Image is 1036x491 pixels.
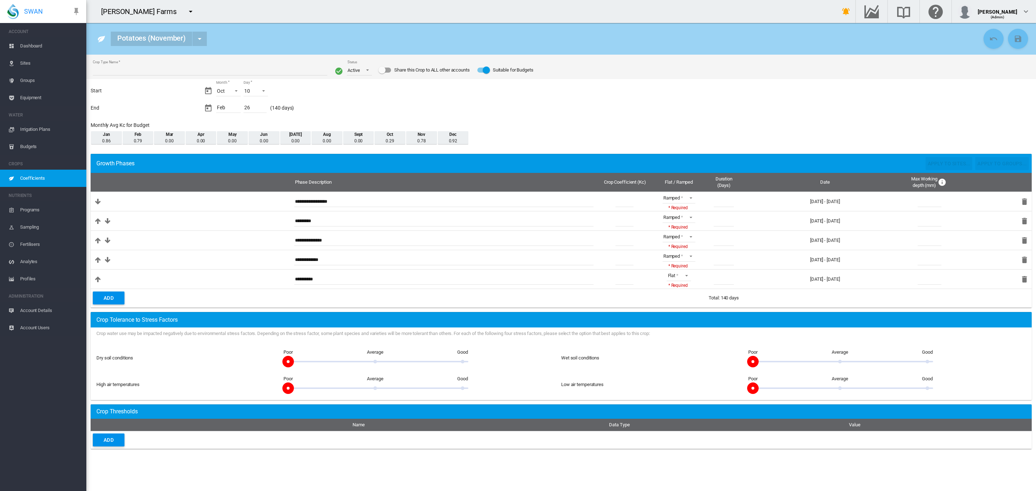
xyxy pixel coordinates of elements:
[354,132,363,137] span: Sept
[353,422,365,427] span: Name
[561,382,604,387] span: Low air temperatures
[323,132,331,137] span: Aug
[96,404,138,418] span: Crop Coefficients
[91,122,150,129] span: Monthly Avg Kc for Budget
[663,203,695,210] div: * Required
[477,65,533,75] md-switch: Suitable for Budgets
[103,132,110,137] span: Jan
[748,349,758,355] span: Poor
[94,236,102,245] md-icon: Click icon to Move Up
[347,65,372,75] md-select: Status: Active
[1014,35,1022,43] md-icon: icon-content-save
[387,132,393,137] span: Oct
[94,217,102,225] md-icon: Click icon to Move Up
[94,275,102,284] md-icon: Click icon to Move Up
[96,355,133,361] label: Dry soil conditions
[96,382,140,387] span: High air temperatures
[295,179,332,185] span: Phase Description
[244,86,268,96] md-select: Day: 10
[457,349,468,355] span: Good
[20,219,81,236] span: Sampling
[604,179,646,185] span: Crop Coefficient (Kc)
[20,201,81,219] span: Programs
[20,37,81,55] span: Dashboard
[663,253,680,259] div: Ramped
[103,236,112,245] md-icon: Click icon to Move Down
[20,55,81,72] span: Sites
[283,376,293,382] span: Poor
[706,289,951,307] td: Total: 140 days
[663,195,680,201] div: Ramped
[20,236,81,253] span: Fertilisers
[94,32,109,46] button: Click to go to list of Crops
[103,217,112,225] md-icon: Click icon to Move Down
[1017,214,1032,228] button: DELETE this Crop Coefficient Phase
[283,349,293,355] span: Poor
[93,433,124,446] button: Add
[991,15,1005,19] span: (Admin)
[228,132,237,137] span: May
[291,138,300,143] span: 0.00
[260,132,268,137] span: Jun
[186,7,195,16] md-icon: icon-menu-down
[895,7,912,16] md-icon: Search the knowledge base
[96,156,135,170] span: Crop Coefficients
[20,72,81,89] span: Groups
[715,176,732,188] span: Duration (Days)
[192,32,207,46] button: Quick navigate to other crops
[1017,253,1032,267] button: DELETE this Crop Coefficient Phase
[91,105,99,112] label: End
[665,179,693,185] span: Flat / Ramped
[20,302,81,319] span: Account Details
[20,170,81,187] span: Coefficients
[832,376,848,382] span: Average
[667,281,691,288] div: * Required
[96,330,1026,343] div: Crop water use may be impacted negatively due to environmental stress factors. Depending on the s...
[72,7,81,16] md-icon: icon-pin
[663,215,680,220] div: Ramped
[20,138,81,155] span: Budgets
[323,138,331,143] span: 0.00
[839,4,853,19] button: icon-bell-ring
[663,262,695,269] div: * Required
[1020,197,1029,206] md-icon: icon-delete
[922,376,933,382] span: Good
[347,68,360,73] div: Active
[101,6,183,17] div: [PERSON_NAME] Farms
[217,88,225,94] div: Oct
[820,179,830,185] span: Date
[20,319,81,336] span: Account Users
[7,4,19,19] img: SWAN-Landscape-Logo-Colour-drop.png
[20,121,81,138] span: Irrigation Plans
[418,132,425,137] span: Nov
[663,234,680,239] div: Ramped
[1020,275,1029,284] md-icon: icon-delete
[96,316,178,324] span: Potatoes (November)
[1022,7,1030,16] md-icon: icon-chevron-down
[742,230,908,250] td: [DATE] - [DATE]
[449,138,458,143] span: 0.92
[863,7,880,16] md-icon: Go to the Data Hub
[204,104,213,113] md-icon: icon-calendar-today
[195,35,204,43] md-icon: icon-menu-down
[849,422,860,427] span: Value
[449,132,456,137] span: Dec
[983,29,1004,49] button: Cancel Changes
[748,376,758,382] span: Poor
[9,190,81,201] span: NUTRIENTS
[9,290,81,302] span: ADMINISTRATION
[989,35,998,43] md-icon: icon-undo
[394,65,469,75] div: Share this Crop to ALL other accounts
[378,65,469,75] md-switch: Share this Crop to ALL other accounts
[20,89,81,106] span: Equipment
[742,269,908,289] td: [DATE] - [DATE]
[367,349,383,355] span: Average
[270,105,294,112] span: (140 days)
[94,256,102,264] md-icon: Click icon to Move Up
[94,197,102,206] md-icon: Click icon to Move Down
[197,132,204,137] span: Apr
[975,157,1029,170] button: Apply to groups...
[663,242,695,249] div: * Required
[260,138,268,143] span: 0.00
[93,292,124,304] button: Add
